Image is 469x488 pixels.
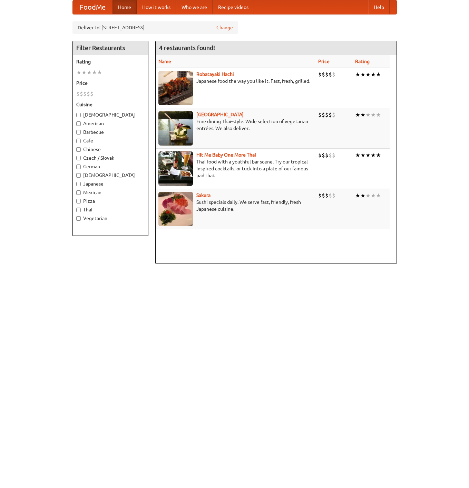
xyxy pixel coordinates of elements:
[76,165,81,169] input: German
[76,163,145,170] label: German
[332,192,335,199] li: $
[73,41,148,55] h4: Filter Restaurants
[332,111,335,119] li: $
[213,0,254,14] a: Recipe videos
[81,69,87,76] li: ★
[76,172,145,179] label: [DEMOGRAPHIC_DATA]
[87,69,92,76] li: ★
[137,0,176,14] a: How it works
[76,139,81,143] input: Cafe
[322,71,325,78] li: $
[73,0,113,14] a: FoodMe
[325,192,329,199] li: $
[158,111,193,146] img: satay.jpg
[76,155,145,161] label: Czech / Slovak
[371,111,376,119] li: ★
[76,58,145,65] h5: Rating
[360,111,365,119] li: ★
[365,192,371,199] li: ★
[376,151,381,159] li: ★
[355,151,360,159] li: ★
[76,182,81,186] input: Japanese
[76,80,145,87] h5: Price
[196,192,211,198] b: Sakura
[158,151,193,186] img: babythai.jpg
[76,121,81,126] input: American
[368,0,390,14] a: Help
[376,111,381,119] li: ★
[355,111,360,119] li: ★
[365,111,371,119] li: ★
[76,146,145,153] label: Chinese
[376,192,381,199] li: ★
[76,215,145,222] label: Vegetarian
[365,151,371,159] li: ★
[360,71,365,78] li: ★
[97,69,102,76] li: ★
[76,111,145,118] label: [DEMOGRAPHIC_DATA]
[76,180,145,187] label: Japanese
[325,151,329,159] li: $
[325,71,329,78] li: $
[329,192,332,199] li: $
[318,192,322,199] li: $
[329,71,332,78] li: $
[318,111,322,119] li: $
[360,192,365,199] li: ★
[76,129,145,136] label: Barbecue
[158,59,171,64] a: Name
[76,173,81,178] input: [DEMOGRAPHIC_DATA]
[159,44,215,51] ng-pluralize: 4 restaurants found!
[365,71,371,78] li: ★
[355,192,360,199] li: ★
[83,90,87,98] li: $
[322,111,325,119] li: $
[76,198,145,205] label: Pizza
[355,71,360,78] li: ★
[76,208,81,212] input: Thai
[158,78,313,84] p: Japanese food the way you like it. Fast, fresh, grilled.
[318,59,330,64] a: Price
[72,21,238,34] div: Deliver to: [STREET_ADDRESS]
[158,158,313,179] p: Thai food with a youthful bar scene. Try our tropical inspired cocktails, or tuck into a plate of...
[158,199,313,212] p: Sushi specials daily. We serve fast, friendly, fresh Japanese cuisine.
[318,151,322,159] li: $
[113,0,137,14] a: Home
[158,71,193,105] img: robatayaki.jpg
[322,151,325,159] li: $
[216,24,233,31] a: Change
[90,90,94,98] li: $
[371,71,376,78] li: ★
[76,69,81,76] li: ★
[76,199,81,203] input: Pizza
[360,151,365,159] li: ★
[76,120,145,127] label: American
[196,71,234,77] a: Robatayaki Hachi
[76,137,145,144] label: Cafe
[329,111,332,119] li: $
[76,113,81,117] input: [DEMOGRAPHIC_DATA]
[176,0,213,14] a: Who we are
[318,71,322,78] li: $
[371,151,376,159] li: ★
[332,71,335,78] li: $
[196,112,244,117] a: [GEOGRAPHIC_DATA]
[332,151,335,159] li: $
[92,69,97,76] li: ★
[76,190,81,195] input: Mexican
[158,118,313,132] p: Fine dining Thai-style. Wide selection of vegetarian entrées. We also deliver.
[76,216,81,221] input: Vegetarian
[325,111,329,119] li: $
[158,192,193,226] img: sakura.jpg
[76,189,145,196] label: Mexican
[76,90,80,98] li: $
[80,90,83,98] li: $
[76,101,145,108] h5: Cuisine
[371,192,376,199] li: ★
[76,147,81,152] input: Chinese
[376,71,381,78] li: ★
[196,152,256,158] a: Hit Me Baby One More Thai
